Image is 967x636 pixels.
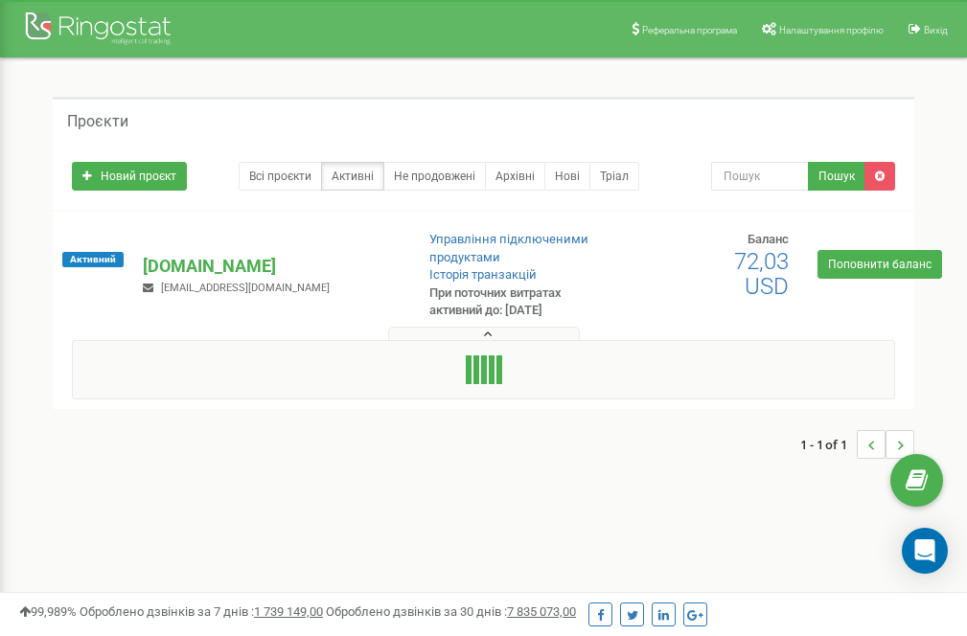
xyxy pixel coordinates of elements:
a: Історія транзакцій [429,267,537,282]
span: Оброблено дзвінків за 7 днів : [80,604,323,619]
span: 72,03 USD [734,248,789,300]
u: 1 739 149,00 [254,604,323,619]
span: Реферальна програма [642,25,737,35]
span: Баланс [748,232,789,246]
u: 7 835 073,00 [507,604,576,619]
a: Управління підключеними продуктами [429,232,588,264]
p: [DOMAIN_NAME] [143,254,398,279]
nav: ... [800,411,914,478]
h5: Проєкти [67,113,128,130]
a: Поповнити баланс [817,250,942,279]
a: Не продовжені [383,162,486,191]
span: [EMAIL_ADDRESS][DOMAIN_NAME] [161,282,330,294]
div: Open Intercom Messenger [902,528,948,574]
span: Оброблено дзвінків за 30 днів : [326,604,576,619]
span: Активний [62,252,124,267]
a: Активні [321,162,384,191]
button: Пошук [808,162,865,191]
a: Тріал [589,162,639,191]
p: При поточних витратах активний до: [DATE] [429,284,613,320]
input: Пошук [711,162,809,191]
span: 99,989% [19,604,77,619]
a: Нові [544,162,590,191]
span: 1 - 1 of 1 [800,430,857,459]
span: Вихід [924,25,948,35]
span: Налаштування профілю [779,25,884,35]
a: Архівні [485,162,545,191]
a: Новий проєкт [72,162,187,191]
a: Всі проєкти [239,162,322,191]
